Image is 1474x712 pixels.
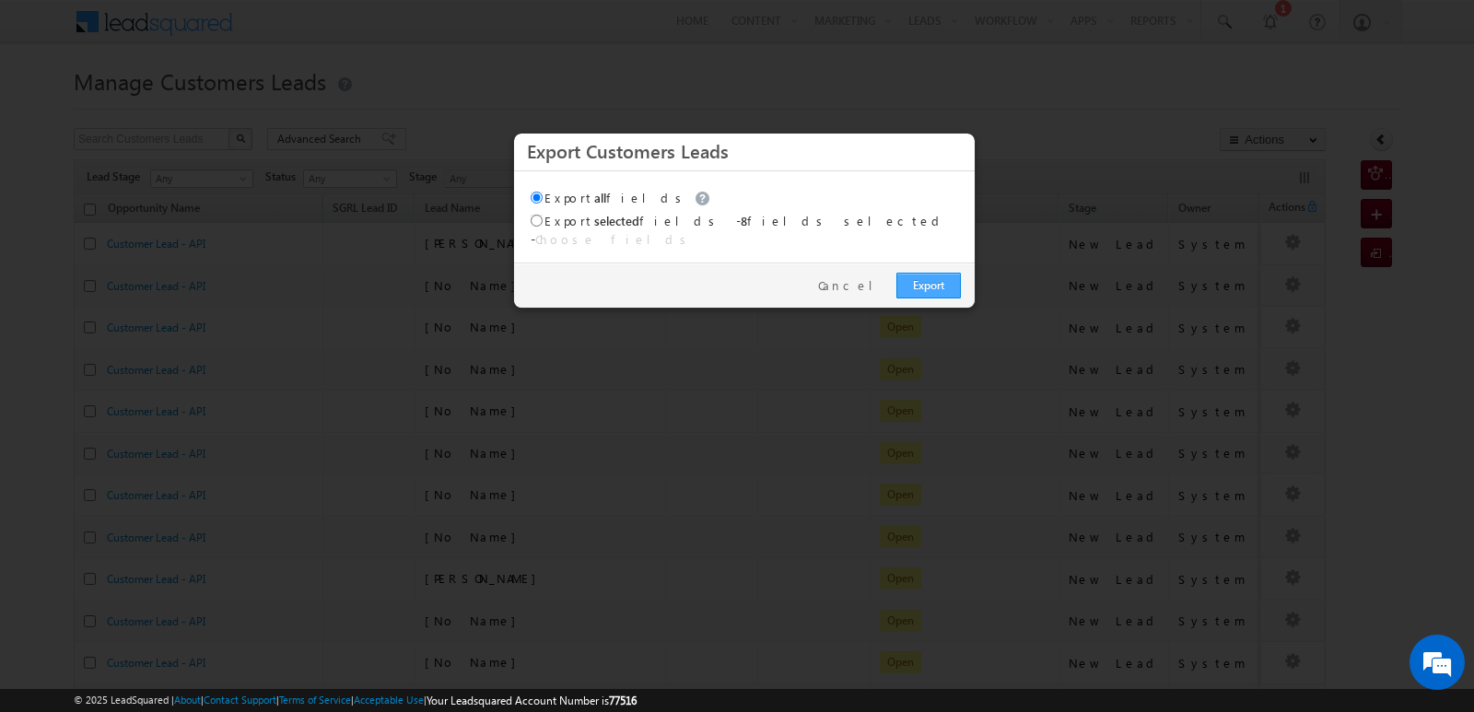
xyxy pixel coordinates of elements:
a: Contact Support [204,694,276,706]
a: Export [896,273,961,298]
span: 77516 [609,694,637,707]
span: all [594,190,606,205]
span: 8 [741,213,747,228]
span: - [531,231,693,247]
span: - fields selected [736,213,946,228]
h3: Export Customers Leads [527,134,962,167]
a: Terms of Service [279,694,351,706]
input: Exportselectedfields [531,215,543,227]
a: Choose fields [535,231,693,247]
label: Export fields [531,190,715,205]
a: Acceptable Use [354,694,424,706]
span: © 2025 LeadSquared | | | | | [74,692,637,709]
a: Cancel [818,277,887,294]
a: About [174,694,201,706]
span: Your Leadsquared Account Number is [427,694,637,707]
label: Export fields [531,213,721,228]
input: Exportallfields [531,192,543,204]
span: selected [594,213,639,228]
